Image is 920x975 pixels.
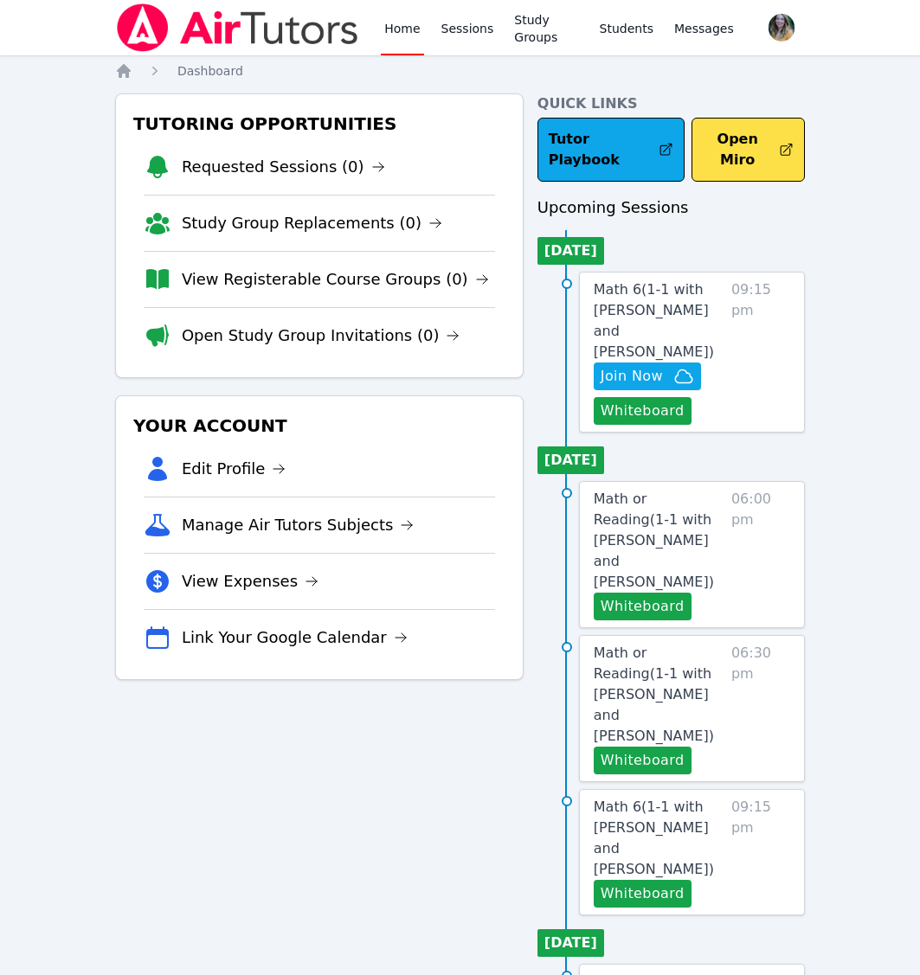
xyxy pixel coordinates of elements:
a: View Registerable Course Groups (0) [182,267,489,292]
li: [DATE] [537,446,604,474]
a: Dashboard [177,62,243,80]
a: Math 6(1-1 with [PERSON_NAME] and [PERSON_NAME]) [594,279,724,362]
li: [DATE] [537,237,604,265]
span: Math or Reading ( 1-1 with [PERSON_NAME] and [PERSON_NAME] ) [594,491,714,590]
a: Open Study Group Invitations (0) [182,324,460,348]
button: Whiteboard [594,747,692,774]
a: Edit Profile [182,457,286,481]
span: 09:15 pm [731,279,790,425]
span: 06:30 pm [731,643,790,774]
a: Tutor Playbook [537,118,685,182]
a: Math 6(1-1 with [PERSON_NAME] and [PERSON_NAME]) [594,797,724,880]
h3: Tutoring Opportunities [130,108,509,139]
a: Manage Air Tutors Subjects [182,513,415,537]
li: [DATE] [537,929,604,957]
span: Math or Reading ( 1-1 with [PERSON_NAME] and [PERSON_NAME] ) [594,645,714,744]
button: Whiteboard [594,397,692,425]
span: Messages [674,20,734,37]
span: Dashboard [177,64,243,78]
button: Join Now [594,362,701,390]
a: View Expenses [182,569,318,593]
button: Whiteboard [594,880,692,908]
button: Open Miro [692,118,805,182]
img: Air Tutors [115,3,360,52]
h4: Quick Links [537,93,805,114]
nav: Breadcrumb [115,62,805,80]
span: Math 6 ( 1-1 with [PERSON_NAME] and [PERSON_NAME] ) [594,281,714,360]
span: Math 6 ( 1-1 with [PERSON_NAME] and [PERSON_NAME] ) [594,799,714,877]
h3: Upcoming Sessions [537,196,805,220]
a: Requested Sessions (0) [182,155,385,179]
a: Math or Reading(1-1 with [PERSON_NAME] and [PERSON_NAME]) [594,489,724,593]
span: 06:00 pm [731,489,790,620]
span: Join Now [601,366,663,387]
a: Study Group Replacements (0) [182,211,442,235]
a: Math or Reading(1-1 with [PERSON_NAME] and [PERSON_NAME]) [594,643,724,747]
h3: Your Account [130,410,509,441]
span: 09:15 pm [731,797,790,908]
button: Whiteboard [594,593,692,620]
a: Link Your Google Calendar [182,625,408,650]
